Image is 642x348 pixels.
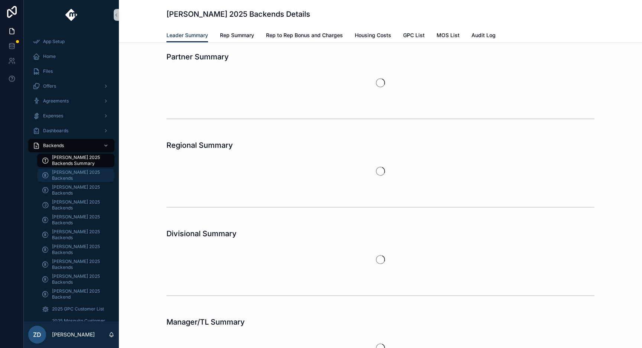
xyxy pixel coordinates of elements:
a: MOS List [437,29,460,43]
span: MOS List [437,32,460,39]
a: Leader Summary [166,29,208,43]
a: 2025 GPC Customer List [37,302,114,316]
span: Dashboards [43,128,68,134]
span: Expenses [43,113,63,119]
a: [PERSON_NAME] 2025 Backends [37,198,114,212]
a: [PERSON_NAME] 2025 Backend [37,287,114,301]
a: Backends [28,139,114,152]
span: [PERSON_NAME] 2025 Backends [52,273,107,285]
h1: Divisional Summary [166,228,237,239]
a: [PERSON_NAME] 2025 Backends [37,183,114,197]
span: [PERSON_NAME] 2025 Backends [52,184,107,196]
a: Rep Summary [220,29,254,43]
span: GPC List [403,32,425,39]
a: [PERSON_NAME] 2025 Backends [37,228,114,241]
a: Offers [28,79,114,93]
img: App logo [65,9,78,21]
p: [PERSON_NAME] [52,331,95,338]
a: 2025 Mosquito Customer List [37,317,114,331]
span: Rep Summary [220,32,254,39]
span: [PERSON_NAME] 2025 Backends [52,244,107,256]
a: [PERSON_NAME] 2025 Backends [37,243,114,256]
span: [PERSON_NAME] 2025 Backends Summary [52,155,107,166]
span: ZD [33,330,41,339]
span: Backends [43,143,64,149]
a: Audit Log [471,29,496,43]
a: [PERSON_NAME] 2025 Backends [37,258,114,271]
a: Dashboards [28,124,114,137]
a: Agreements [28,94,114,108]
span: Rep to Rep Bonus and Charges [266,32,343,39]
h1: Manager/TL Summary [166,317,245,327]
span: [PERSON_NAME] 2025 Backends [52,214,107,226]
h1: Regional Summary [166,140,233,150]
a: Files [28,65,114,78]
a: [PERSON_NAME] 2025 Backends [37,273,114,286]
div: scrollable content [24,30,119,321]
span: Offers [43,83,56,89]
a: App Setup [28,35,114,48]
span: Agreements [43,98,69,104]
span: Leader Summary [166,32,208,39]
span: 2025 Mosquito Customer List [52,318,107,330]
span: Housing Costs [355,32,391,39]
a: Rep to Rep Bonus and Charges [266,29,343,43]
a: Housing Costs [355,29,391,43]
h1: [PERSON_NAME] 2025 Backends Details [166,9,310,19]
a: [PERSON_NAME] 2025 Backends Summary [37,154,114,167]
a: [PERSON_NAME] 2025 Backends [37,169,114,182]
span: Files [43,68,53,74]
span: [PERSON_NAME] 2025 Backends [52,169,107,181]
a: [PERSON_NAME] 2025 Backends [37,213,114,227]
span: [PERSON_NAME] 2025 Backend [52,288,107,300]
span: App Setup [43,39,65,45]
span: [PERSON_NAME] 2025 Backends [52,229,107,241]
span: Audit Log [471,32,496,39]
span: [PERSON_NAME] 2025 Backends [52,258,107,270]
span: [PERSON_NAME] 2025 Backends [52,199,107,211]
span: Home [43,53,56,59]
span: 2025 GPC Customer List [52,306,104,312]
a: Home [28,50,114,63]
a: GPC List [403,29,425,43]
h1: Partner Summary [166,52,229,62]
a: Expenses [28,109,114,123]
